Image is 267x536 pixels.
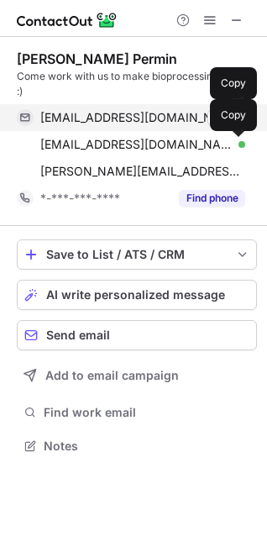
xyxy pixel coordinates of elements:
[40,110,233,125] span: [EMAIL_ADDRESS][DOMAIN_NAME]
[46,288,225,302] span: AI write personalized message
[45,369,179,382] span: Add to email campaign
[17,434,257,458] button: Notes
[44,439,250,454] span: Notes
[17,360,257,391] button: Add to email campaign
[179,190,245,207] button: Reveal Button
[17,320,257,350] button: Send email
[17,401,257,424] button: Find work email
[40,137,233,152] span: [EMAIL_ADDRESS][DOMAIN_NAME]
[17,50,177,67] div: [PERSON_NAME] Permin
[17,280,257,310] button: AI write personalized message
[46,328,110,342] span: Send email
[46,248,228,261] div: Save to List / ATS / CRM
[44,405,250,420] span: Find work email
[17,10,118,30] img: ContactOut v5.3.10
[40,164,245,179] span: [PERSON_NAME][EMAIL_ADDRESS][DOMAIN_NAME]
[17,239,257,270] button: save-profile-one-click
[17,69,257,99] div: Come work with us to make bioprocessing better :)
